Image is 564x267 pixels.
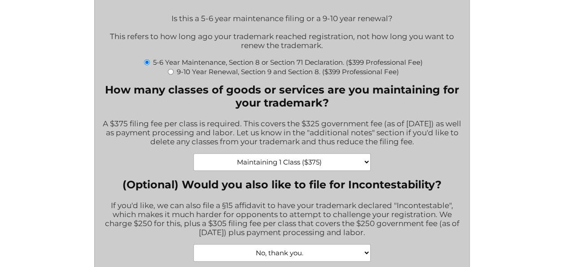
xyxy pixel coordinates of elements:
[101,113,463,153] div: A $375 filing fee per class is required. This covers the $325 government fee (as of [DATE]) as we...
[101,195,463,244] div: If you'd like, we can also file a §15 affidavit to have your trademark declared "Incontestable", ...
[177,67,399,76] label: 9-10 Year Renewal, Section 9 and Section 8. ($399 Professional Fee)
[153,58,423,67] label: 5-6 Year Maintenance, Section 8 or Section 71 Declaration. ($399 Professional Fee)
[101,8,463,57] div: Is this a 5-6 year maintenance filing or a 9-10 year renewal? This refers to how long ago your tr...
[101,83,463,109] label: How many classes of goods or services are you maintaining for your trademark?
[101,178,463,191] label: (Optional) Would you also like to file for Incontestability?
